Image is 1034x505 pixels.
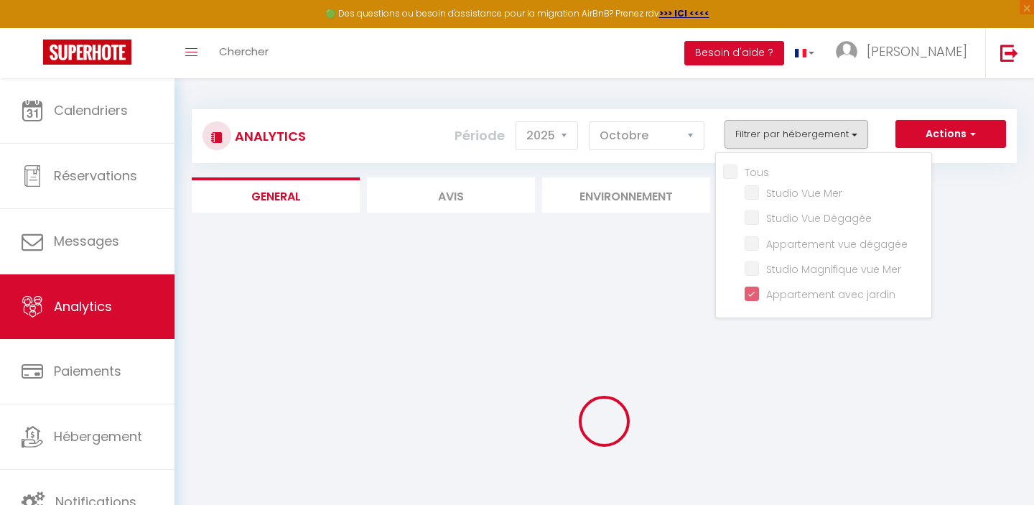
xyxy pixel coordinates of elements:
button: Filtrer par hébergement [725,120,868,149]
span: Hébergement [54,427,142,445]
img: Super Booking [43,40,131,65]
span: Messages [54,232,119,250]
span: Studio Magnifique vue Mer [766,262,901,277]
li: Environnement [542,177,710,213]
span: Analytics [54,297,112,315]
label: Période [455,120,505,152]
h3: Analytics [231,120,306,152]
button: Actions [895,120,1006,149]
span: Appartement vue dégagée [766,237,908,251]
span: Paiements [54,362,121,380]
span: [PERSON_NAME] [867,42,967,60]
img: ... [836,41,857,62]
li: Avis [367,177,535,213]
button: Besoin d'aide ? [684,41,784,65]
li: General [192,177,360,213]
span: Calendriers [54,101,128,119]
a: >>> ICI <<<< [659,7,709,19]
span: Appartement avec jardin [766,287,895,302]
a: ... [PERSON_NAME] [825,28,985,78]
a: Chercher [208,28,279,78]
span: Réservations [54,167,137,185]
img: logout [1000,44,1018,62]
span: Chercher [219,44,269,59]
